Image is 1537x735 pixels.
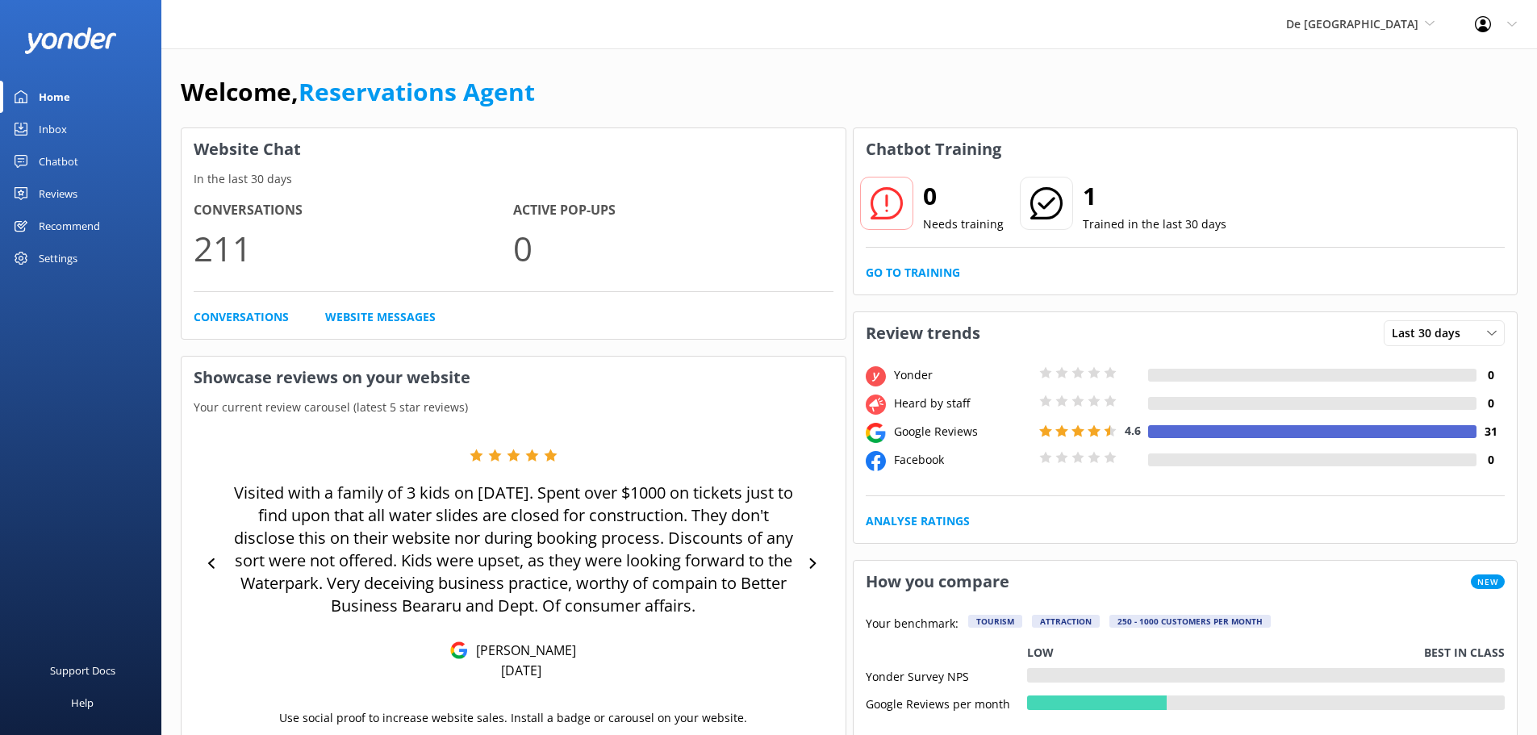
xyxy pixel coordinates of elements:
[50,654,115,687] div: Support Docs
[1027,644,1054,662] p: Low
[854,561,1021,603] h3: How you compare
[890,395,1035,412] div: Heard by staff
[890,423,1035,441] div: Google Reviews
[450,641,468,659] img: Google Reviews
[1083,215,1226,233] p: Trained in the last 30 days
[501,662,541,679] p: [DATE]
[866,695,1027,710] div: Google Reviews per month
[854,128,1013,170] h3: Chatbot Training
[890,366,1035,384] div: Yonder
[1471,574,1505,589] span: New
[325,308,436,326] a: Website Messages
[1125,423,1141,438] span: 4.6
[468,641,576,659] p: [PERSON_NAME]
[182,399,846,416] p: Your current review carousel (latest 5 star reviews)
[226,482,801,617] p: Visited with a family of 3 kids on [DATE]. Spent over $1000 on tickets just to find upon that all...
[1286,16,1418,31] span: De [GEOGRAPHIC_DATA]
[1424,644,1505,662] p: Best in class
[866,264,960,282] a: Go to Training
[890,451,1035,469] div: Facebook
[39,242,77,274] div: Settings
[71,687,94,719] div: Help
[182,357,846,399] h3: Showcase reviews on your website
[1476,423,1505,441] h4: 31
[1476,451,1505,469] h4: 0
[923,215,1004,233] p: Needs training
[923,177,1004,215] h2: 0
[181,73,535,111] h1: Welcome,
[194,200,513,221] h4: Conversations
[513,200,833,221] h4: Active Pop-ups
[24,27,117,54] img: yonder-white-logo.png
[299,75,535,108] a: Reservations Agent
[279,709,747,727] p: Use social proof to increase website sales. Install a badge or carousel on your website.
[182,128,846,170] h3: Website Chat
[968,615,1022,628] div: Tourism
[1476,395,1505,412] h4: 0
[39,145,78,177] div: Chatbot
[866,512,970,530] a: Analyse Ratings
[39,113,67,145] div: Inbox
[194,308,289,326] a: Conversations
[194,221,513,275] p: 211
[1083,177,1226,215] h2: 1
[513,221,833,275] p: 0
[1476,366,1505,384] h4: 0
[854,312,992,354] h3: Review trends
[1032,615,1100,628] div: Attraction
[39,177,77,210] div: Reviews
[1109,615,1271,628] div: 250 - 1000 customers per month
[182,170,846,188] p: In the last 30 days
[1392,324,1470,342] span: Last 30 days
[866,615,959,634] p: Your benchmark:
[39,81,70,113] div: Home
[39,210,100,242] div: Recommend
[866,668,1027,683] div: Yonder Survey NPS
